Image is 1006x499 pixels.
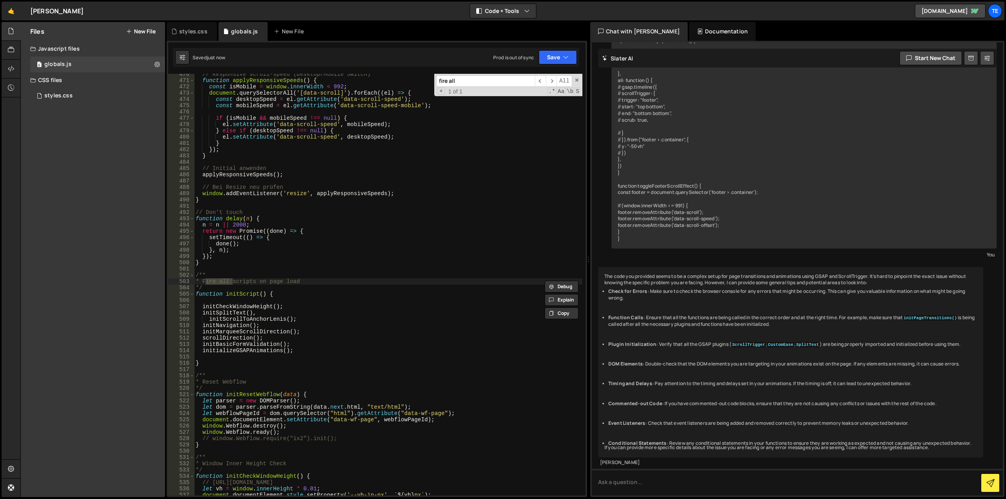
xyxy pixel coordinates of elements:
[566,88,574,95] span: Whole Word Search
[168,310,195,316] div: 508
[168,140,195,146] div: 481
[613,250,995,259] div: You
[168,184,195,190] div: 488
[436,75,535,87] input: Search for
[168,172,195,178] div: 486
[168,429,195,435] div: 527
[30,27,44,36] h2: Files
[168,121,195,128] div: 478
[608,360,643,367] strong: DOM Elements
[546,75,557,87] span: ​
[608,400,662,407] strong: Commented-out Code
[168,260,195,266] div: 500
[168,486,195,492] div: 536
[231,27,258,35] div: globals.js
[168,165,195,172] div: 485
[179,27,207,35] div: styles.css
[598,267,983,458] div: The code you provided seems to be a complex setup for page transitions and animations using GSAP ...
[21,72,165,88] div: CSS files
[168,216,195,222] div: 493
[168,360,195,366] div: 516
[903,315,958,321] code: initPageTransitions()
[168,347,195,354] div: 514
[168,266,195,272] div: 501
[900,51,962,65] button: Start new chat
[30,88,165,104] div: 16160/43441.css
[168,354,195,360] div: 515
[168,134,195,140] div: 480
[608,341,977,348] li: : Verify that all the GSAP plugins ( , , ) are being properly imported and initialized before usi...
[915,4,986,18] a: [DOMAIN_NAME]
[168,341,195,347] div: 513
[168,454,195,461] div: 531
[168,102,195,109] div: 475
[608,380,977,387] li: : Pay attention to the timing and delays set in your animations. If the timing is off, it can lea...
[207,54,225,61] div: just now
[168,203,195,209] div: 491
[608,341,656,347] strong: Plugin Initialization
[168,448,195,454] div: 530
[168,190,195,197] div: 489
[590,22,688,41] div: Chat with [PERSON_NAME]
[545,294,578,306] button: Explain
[44,92,73,99] div: styles.css
[168,423,195,429] div: 526
[731,342,766,347] code: ScrollTrigger
[168,461,195,467] div: 532
[767,342,794,347] code: CustomEase
[168,272,195,278] div: 502
[30,6,84,16] div: [PERSON_NAME]
[168,329,195,335] div: 511
[168,417,195,423] div: 525
[608,440,667,446] strong: Conditional Statements
[168,278,195,285] div: 503
[602,55,633,62] h2: Slater AI
[608,288,977,302] li: : Make sure to check the browser console for any errors that might be occurring. This can give yo...
[575,88,580,95] span: Search In Selection
[608,400,977,407] li: : If you have commented-out code blocks, ensure that they are not causing any conflicts or issues...
[193,54,225,61] div: Saved
[168,398,195,404] div: 522
[168,435,195,442] div: 528
[168,492,195,498] div: 537
[168,153,195,159] div: 483
[168,479,195,486] div: 535
[168,109,195,115] div: 476
[168,247,195,253] div: 498
[689,22,756,41] div: Documentation
[437,88,445,95] span: Toggle Replace mode
[126,28,156,35] button: New File
[470,4,536,18] button: Code + Tools
[168,96,195,102] div: 474
[608,420,977,427] li: : Check that event listeners are being added and removed correctly to prevent memory leaks or une...
[168,404,195,410] div: 523
[535,75,546,87] span: ​
[168,197,195,203] div: 490
[168,77,195,84] div: 471
[30,57,165,72] div: 16160/43434.js
[608,361,977,367] li: : Double-check that the DOM elements you are targeting in your animations exist on the page. If a...
[988,4,1002,18] a: Te
[168,222,195,228] div: 494
[168,316,195,322] div: 509
[168,303,195,310] div: 507
[557,88,565,95] span: CaseSensitive Search
[274,27,307,35] div: New File
[608,314,643,321] strong: Function Calls
[168,379,195,385] div: 519
[168,241,195,247] div: 497
[168,391,195,398] div: 521
[168,209,195,216] div: 492
[545,307,578,319] button: Copy
[168,234,195,241] div: 496
[493,54,534,61] div: Prod is out of sync
[556,75,572,87] span: Alt-Enter
[600,459,981,466] div: [PERSON_NAME]
[168,253,195,260] div: 499
[168,373,195,379] div: 518
[168,178,195,184] div: 487
[168,146,195,153] div: 482
[608,288,648,294] strong: Check for Errors
[445,88,466,95] span: 1 of 1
